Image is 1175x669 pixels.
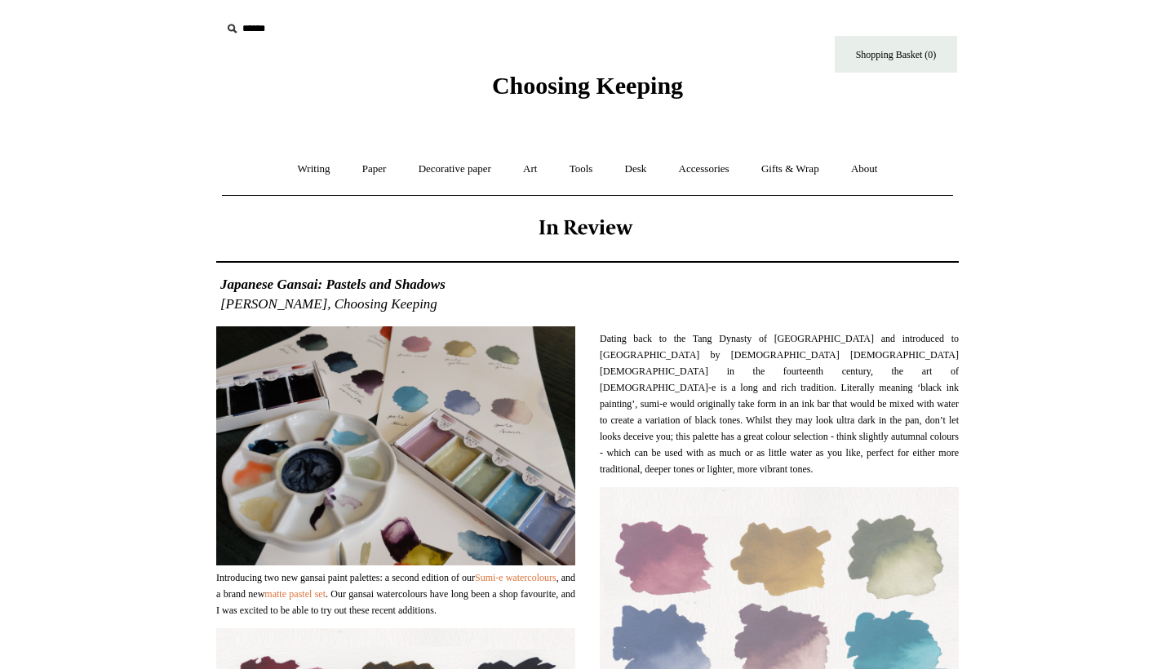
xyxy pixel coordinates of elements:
a: Paper [348,148,401,191]
a: Art [508,148,552,191]
span: Introducing two new gansai paint palettes: a second edition of our , and a brand new . Our gansai... [216,569,575,618]
span: Dating back to the Tang Dynasty of [GEOGRAPHIC_DATA] and introduced to [GEOGRAPHIC_DATA] by [DEMO... [600,330,959,477]
a: Decorative paper [404,148,506,191]
a: Choosing Keeping [492,85,683,96]
img: pf-56a1cc1f--Choosing-Keeping-In-Review-Header09_1200x.jpg [424,208,751,250]
a: Sumi-e watercolours [475,572,556,583]
a: Gifts & Wrap [747,148,834,191]
span: Choosing Keeping [492,72,683,99]
i: Japanese Gansai: Pastels and Shadows [220,277,446,292]
span: [PERSON_NAME], Choosing Keeping [220,295,955,314]
img: dscf2526-1651586025629_1200x.JPG [216,326,575,565]
a: Tools [555,148,608,191]
a: Writing [283,148,345,191]
a: matte pastel set [264,588,326,600]
a: Desk [610,148,662,191]
a: Accessories [664,148,744,191]
a: Shopping Basket (0) [835,36,957,73]
a: About [836,148,893,191]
